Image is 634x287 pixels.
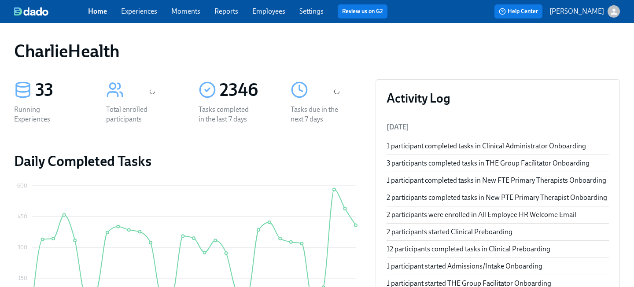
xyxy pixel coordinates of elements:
[387,193,609,202] div: 2 participants completed tasks in New PTE Primary Therapist Onboarding
[88,7,107,15] a: Home
[14,152,361,170] h2: Daily Completed Tasks
[387,244,609,254] div: 12 participants completed tasks in Clinical Preboarding
[171,7,200,15] a: Moments
[17,183,27,189] tspan: 600
[549,7,604,16] p: [PERSON_NAME]
[387,176,609,185] div: 1 participant completed tasks in New FTE Primary Therapists Onboarding
[199,105,255,124] div: Tasks completed in the last 7 days
[549,5,620,18] button: [PERSON_NAME]
[387,90,609,106] h3: Activity Log
[299,7,324,15] a: Settings
[291,105,347,124] div: Tasks due in the next 7 days
[387,141,609,151] div: 1 participant completed tasks in Clinical Administrator Onboarding
[387,158,609,168] div: 3 participants completed tasks in THE Group Facilitator Onboarding
[220,79,269,101] div: 2346
[35,79,85,101] div: 33
[387,123,409,131] span: [DATE]
[14,40,120,62] h1: CharlieHealth
[121,7,157,15] a: Experiences
[387,261,609,271] div: 1 participant started Admissions/Intake Onboarding
[14,105,70,124] div: Running Experiences
[18,244,27,250] tspan: 300
[338,4,387,18] button: Review us on G2
[106,105,162,124] div: Total enrolled participants
[499,7,538,16] span: Help Center
[387,210,609,220] div: 2 participants were enrolled in All Employee HR Welcome Email
[214,7,238,15] a: Reports
[14,7,48,16] img: dado
[18,213,27,220] tspan: 450
[494,4,542,18] button: Help Center
[14,7,88,16] a: dado
[387,227,609,237] div: 2 participants started Clinical Preboarding
[252,7,285,15] a: Employees
[342,7,383,16] a: Review us on G2
[18,275,27,281] tspan: 150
